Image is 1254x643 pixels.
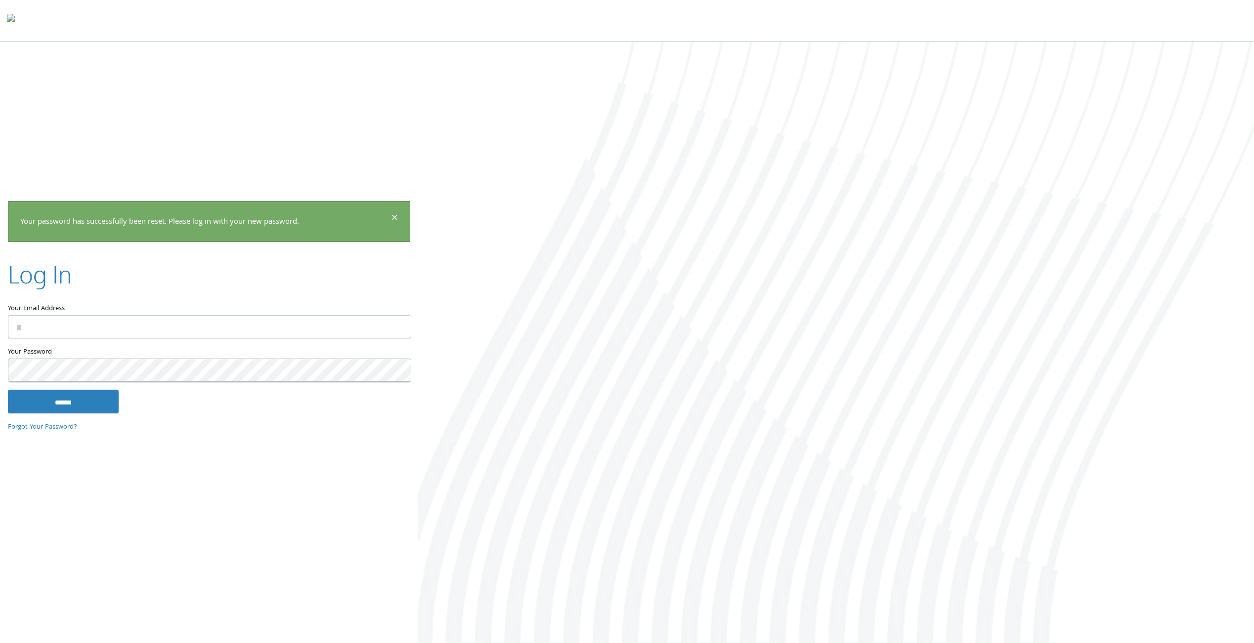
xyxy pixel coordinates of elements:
[8,346,410,359] label: Your Password
[8,422,77,433] a: Forgot Your Password?
[7,10,15,30] img: todyl-logo-dark.svg
[20,215,390,230] p: Your password has successfully been reset. Please log in with your new password.
[391,209,398,229] span: ×
[8,258,72,291] h2: Log In
[391,213,398,225] button: Dismiss alert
